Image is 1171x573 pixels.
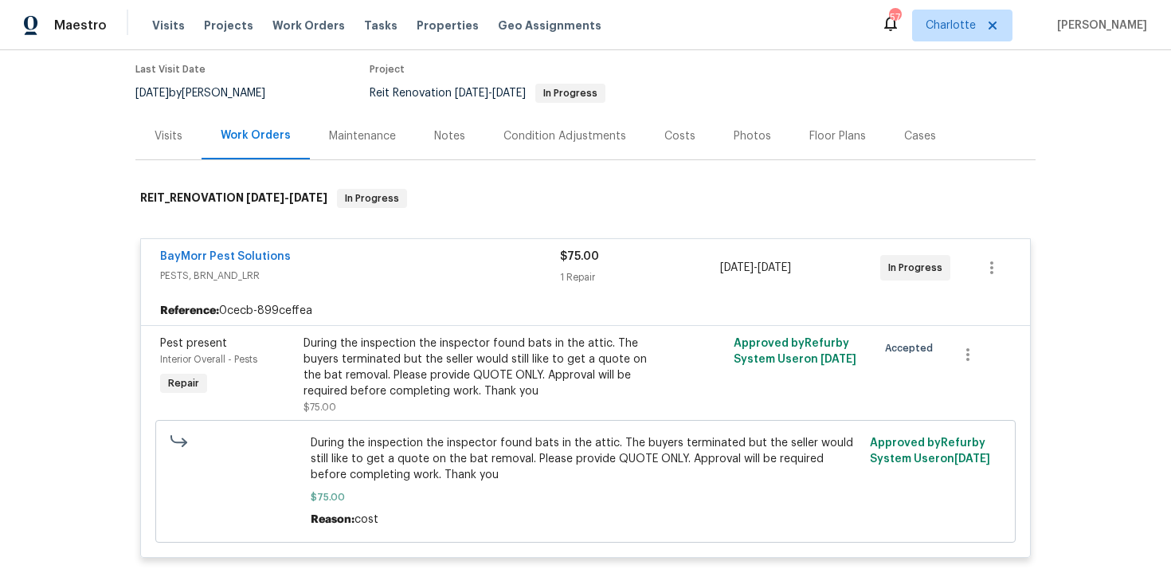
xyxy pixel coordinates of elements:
[664,128,695,144] div: Costs
[560,269,720,285] div: 1 Repair
[140,189,327,208] h6: REIT_RENOVATION
[820,354,856,365] span: [DATE]
[221,128,291,143] div: Work Orders
[135,88,169,99] span: [DATE]
[152,18,185,33] span: Visits
[434,128,465,144] div: Notes
[304,336,652,399] div: During the inspection the inspector found bats in the attic. The buyers terminated but the seller...
[537,88,604,98] span: In Progress
[364,20,398,31] span: Tasks
[758,262,791,273] span: [DATE]
[246,192,327,203] span: -
[885,340,939,356] span: Accepted
[492,88,526,99] span: [DATE]
[160,303,219,319] b: Reference:
[160,251,291,262] a: BayMorr Pest Solutions
[272,18,345,33] span: Work Orders
[311,435,861,483] span: During the inspection the inspector found bats in the attic. The buyers terminated but the seller...
[155,128,182,144] div: Visits
[455,88,526,99] span: -
[734,128,771,144] div: Photos
[370,88,605,99] span: Reit Renovation
[304,402,336,412] span: $75.00
[954,453,990,465] span: [DATE]
[888,260,949,276] span: In Progress
[135,84,284,103] div: by [PERSON_NAME]
[160,338,227,349] span: Pest present
[311,514,354,525] span: Reason:
[503,128,626,144] div: Condition Adjustments
[720,262,754,273] span: [DATE]
[135,65,206,74] span: Last Visit Date
[329,128,396,144] div: Maintenance
[246,192,284,203] span: [DATE]
[734,338,856,365] span: Approved by Refurby System User on
[141,296,1030,325] div: 0cecb-899ceffea
[498,18,601,33] span: Geo Assignments
[455,88,488,99] span: [DATE]
[417,18,479,33] span: Properties
[160,355,257,364] span: Interior Overall - Pests
[1051,18,1147,33] span: [PERSON_NAME]
[311,489,861,505] span: $75.00
[889,10,900,26] div: 57
[904,128,936,144] div: Cases
[162,375,206,391] span: Repair
[560,251,599,262] span: $75.00
[720,260,791,276] span: -
[339,190,405,206] span: In Progress
[135,173,1036,224] div: REIT_RENOVATION [DATE]-[DATE]In Progress
[289,192,327,203] span: [DATE]
[354,514,378,525] span: cost
[204,18,253,33] span: Projects
[926,18,976,33] span: Charlotte
[370,65,405,74] span: Project
[809,128,866,144] div: Floor Plans
[160,268,560,284] span: PESTS, BRN_AND_LRR
[870,438,990,465] span: Approved by Refurby System User on
[54,18,107,33] span: Maestro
